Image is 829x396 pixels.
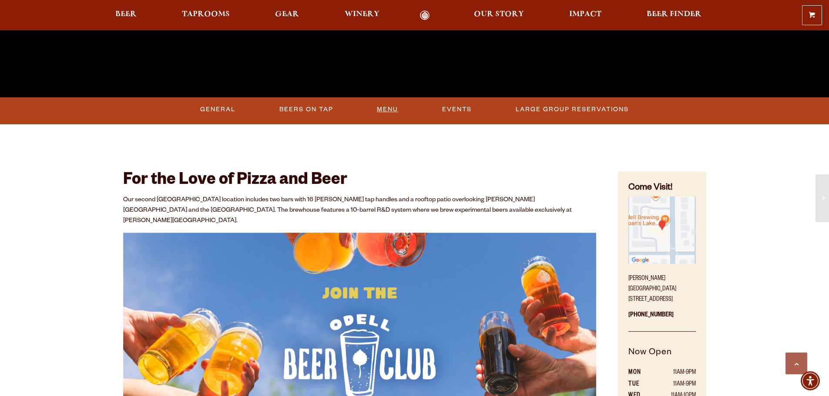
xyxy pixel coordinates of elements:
td: 11AM-9PM [651,367,696,379]
a: Scroll to top [785,353,807,374]
a: Gear [269,10,305,20]
th: MON [628,367,651,379]
span: Winery [345,11,379,18]
img: Small thumbnail of location on map [628,196,695,263]
h5: Now Open [628,346,695,368]
span: Taprooms [182,11,230,18]
span: Beer [115,11,137,18]
h2: For the Love of Pizza and Beer [123,172,597,191]
a: Beers On Tap [276,100,337,120]
a: General [197,100,239,120]
a: Taprooms [176,10,235,20]
td: 11AM-9PM [651,379,696,390]
a: Impact [564,10,607,20]
a: Events [439,100,475,120]
a: Find on Google Maps (opens in a new window) [628,260,695,266]
a: Winery [339,10,385,20]
div: Accessibility Menu [801,371,820,390]
span: Beer Finder [647,11,701,18]
a: Menu [373,100,402,120]
p: Our second [GEOGRAPHIC_DATA] location includes two bars with 16 [PERSON_NAME] tap handles and a r... [123,195,597,226]
span: Gear [275,11,299,18]
th: TUE [628,379,651,390]
a: Odell Home [409,10,441,20]
span: Our Story [474,11,524,18]
a: Our Story [468,10,530,20]
h4: Come Visit! [628,182,695,195]
span: Impact [569,11,601,18]
a: Beer [110,10,142,20]
p: [PERSON_NAME][GEOGRAPHIC_DATA] [STREET_ADDRESS] [628,269,695,305]
p: [PHONE_NUMBER] [628,305,695,332]
a: Large Group Reservations [512,100,632,120]
a: Beer Finder [641,10,707,20]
